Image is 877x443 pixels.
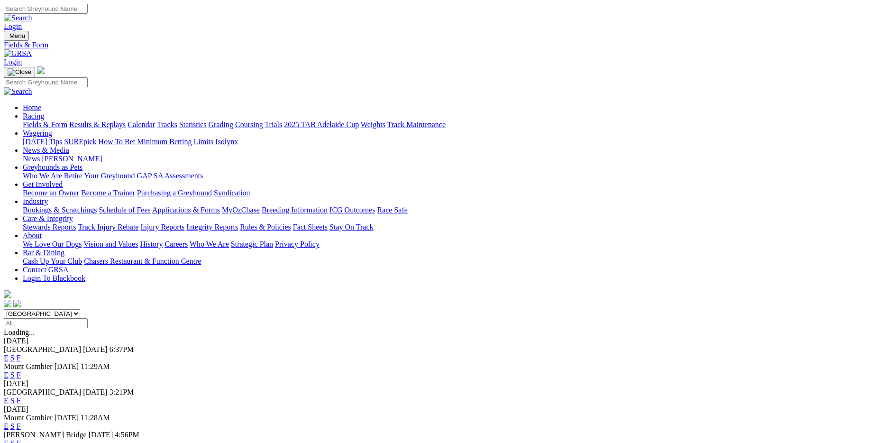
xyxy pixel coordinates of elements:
a: Greyhounds as Pets [23,163,82,171]
input: Search [4,77,88,87]
span: 4:56PM [115,431,139,439]
a: Minimum Betting Limits [137,138,213,146]
a: E [4,397,9,405]
a: Cash Up Your Club [23,257,82,265]
button: Toggle navigation [4,31,29,41]
div: Racing [23,120,873,129]
a: Applications & Forms [152,206,220,214]
a: Who We Are [23,172,62,180]
span: Mount Gambier [4,362,53,370]
a: Become an Owner [23,189,79,197]
a: History [140,240,163,248]
div: [DATE] [4,405,873,414]
a: F [17,371,21,379]
a: Integrity Reports [186,223,238,231]
a: Wagering [23,129,52,137]
span: [GEOGRAPHIC_DATA] [4,345,81,353]
a: Contact GRSA [23,266,68,274]
span: [DATE] [89,431,113,439]
a: [DATE] Tips [23,138,62,146]
div: Care & Integrity [23,223,873,231]
img: Search [4,87,32,96]
a: Injury Reports [140,223,184,231]
a: E [4,354,9,362]
a: About [23,231,42,240]
span: [GEOGRAPHIC_DATA] [4,388,81,396]
div: Wagering [23,138,873,146]
span: [DATE] [55,362,79,370]
img: logo-grsa-white.png [37,66,45,74]
a: Track Injury Rebate [78,223,138,231]
a: News & Media [23,146,69,154]
input: Search [4,4,88,14]
a: Login [4,58,22,66]
span: Loading... [4,328,35,336]
a: Fact Sheets [293,223,328,231]
span: [DATE] [83,388,108,396]
a: Track Maintenance [387,120,446,129]
span: 11:29AM [81,362,110,370]
div: Get Involved [23,189,873,197]
a: SUREpick [64,138,96,146]
span: 11:28AM [81,414,110,422]
a: MyOzChase [222,206,260,214]
a: Grading [209,120,233,129]
img: Close [8,68,31,76]
span: [DATE] [55,414,79,422]
a: Purchasing a Greyhound [137,189,212,197]
a: Login [4,22,22,30]
a: We Love Our Dogs [23,240,82,248]
img: logo-grsa-white.png [4,290,11,298]
img: Search [4,14,32,22]
img: GRSA [4,49,32,58]
a: Strategic Plan [231,240,273,248]
a: [PERSON_NAME] [42,155,102,163]
a: Trials [265,120,282,129]
a: Fields & Form [23,120,67,129]
div: Bar & Dining [23,257,873,266]
a: F [17,397,21,405]
a: How To Bet [99,138,136,146]
a: Fields & Form [4,41,873,49]
a: Who We Are [190,240,229,248]
a: Breeding Information [262,206,328,214]
a: Home [23,103,41,111]
span: [PERSON_NAME] Bridge [4,431,87,439]
a: News [23,155,40,163]
a: Weights [361,120,385,129]
a: Get Involved [23,180,63,188]
a: Industry [23,197,48,205]
a: S [10,371,15,379]
a: F [17,354,21,362]
a: Results & Replays [69,120,126,129]
a: Racing [23,112,44,120]
a: Rules & Policies [240,223,291,231]
a: Careers [164,240,188,248]
a: Syndication [214,189,250,197]
a: F [17,422,21,430]
span: [DATE] [83,345,108,353]
a: Retire Your Greyhound [64,172,135,180]
a: Tracks [157,120,177,129]
a: Isolynx [215,138,238,146]
a: Login To Blackbook [23,274,85,282]
div: Greyhounds as Pets [23,172,873,180]
div: [DATE] [4,379,873,388]
a: Care & Integrity [23,214,73,222]
input: Select date [4,318,88,328]
div: Industry [23,206,873,214]
a: E [4,371,9,379]
a: S [10,397,15,405]
span: 6:37PM [110,345,134,353]
a: Statistics [179,120,207,129]
a: ICG Outcomes [329,206,375,214]
button: Toggle navigation [4,67,35,77]
a: GAP SA Assessments [137,172,203,180]
span: Menu [9,32,25,39]
a: Vision and Values [83,240,138,248]
a: Privacy Policy [275,240,320,248]
a: Become a Trainer [81,189,135,197]
div: About [23,240,873,249]
a: Schedule of Fees [99,206,150,214]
